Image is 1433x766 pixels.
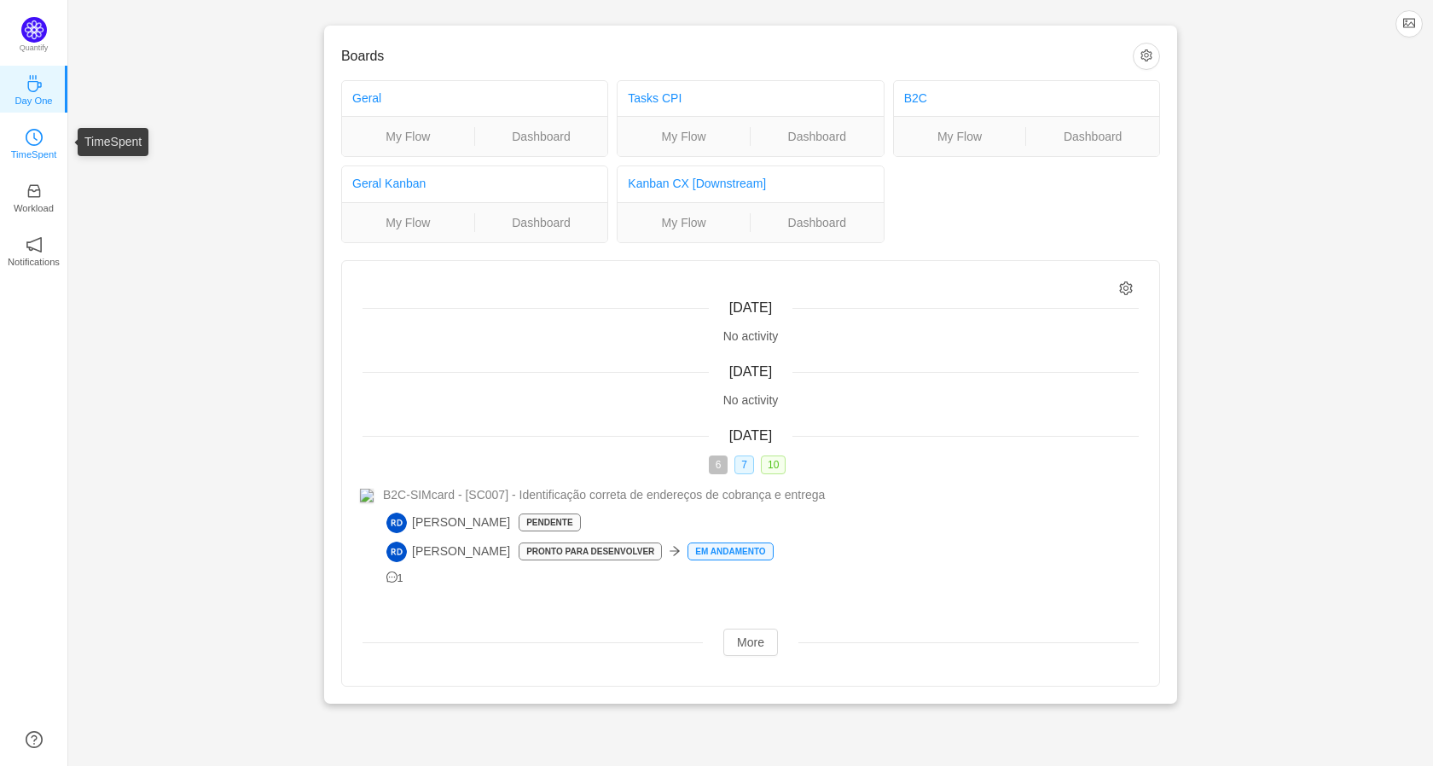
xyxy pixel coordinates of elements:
[751,213,884,232] a: Dashboard
[894,127,1026,146] a: My Flow
[729,300,772,315] span: [DATE]
[1119,281,1134,296] i: icon: setting
[904,91,927,105] a: B2C
[386,542,510,562] span: [PERSON_NAME]
[669,545,681,557] i: icon: arrow-right
[26,80,43,97] a: icon: coffeeDay One
[628,91,682,105] a: Tasks CPI
[20,43,49,55] p: Quantify
[383,486,1139,504] a: B2C-SIMcard - [SC007] - Identificação correta de endereços de cobrança e entrega
[386,542,407,562] img: RD
[386,513,407,533] img: RD
[709,456,728,474] span: 6
[386,513,510,533] span: [PERSON_NAME]
[386,572,403,584] span: 1
[751,127,884,146] a: Dashboard
[26,241,43,258] a: icon: notificationNotifications
[1026,127,1159,146] a: Dashboard
[26,75,43,92] i: icon: coffee
[26,183,43,200] i: icon: inbox
[618,127,750,146] a: My Flow
[352,177,426,190] a: Geral Kanban
[734,456,754,474] span: 7
[363,392,1139,409] div: No activity
[1133,43,1160,70] button: icon: setting
[341,48,1133,65] h3: Boards
[688,543,772,560] p: Em andamento
[8,254,60,270] p: Notifications
[342,127,474,146] a: My Flow
[21,17,47,43] img: Quantify
[26,236,43,253] i: icon: notification
[363,328,1139,345] div: No activity
[14,200,54,216] p: Workload
[628,177,766,190] a: Kanban CX [Downstream]
[761,456,786,474] span: 10
[11,147,57,162] p: TimeSpent
[352,91,381,105] a: Geral
[519,514,579,531] p: Pendente
[26,129,43,146] i: icon: clock-circle
[26,188,43,205] a: icon: inboxWorkload
[386,572,397,583] i: icon: message
[342,213,474,232] a: My Flow
[723,629,778,656] button: More
[475,127,608,146] a: Dashboard
[729,364,772,379] span: [DATE]
[26,731,43,748] a: icon: question-circle
[15,93,52,108] p: Day One
[618,213,750,232] a: My Flow
[383,486,825,504] span: B2C-SIMcard - [SC007] - Identificação correta de endereços de cobrança e entrega
[519,543,661,560] p: Pronto para desenvolver
[475,213,608,232] a: Dashboard
[26,134,43,151] a: icon: clock-circleTimeSpent
[1395,10,1423,38] button: icon: picture
[729,428,772,443] span: [DATE]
